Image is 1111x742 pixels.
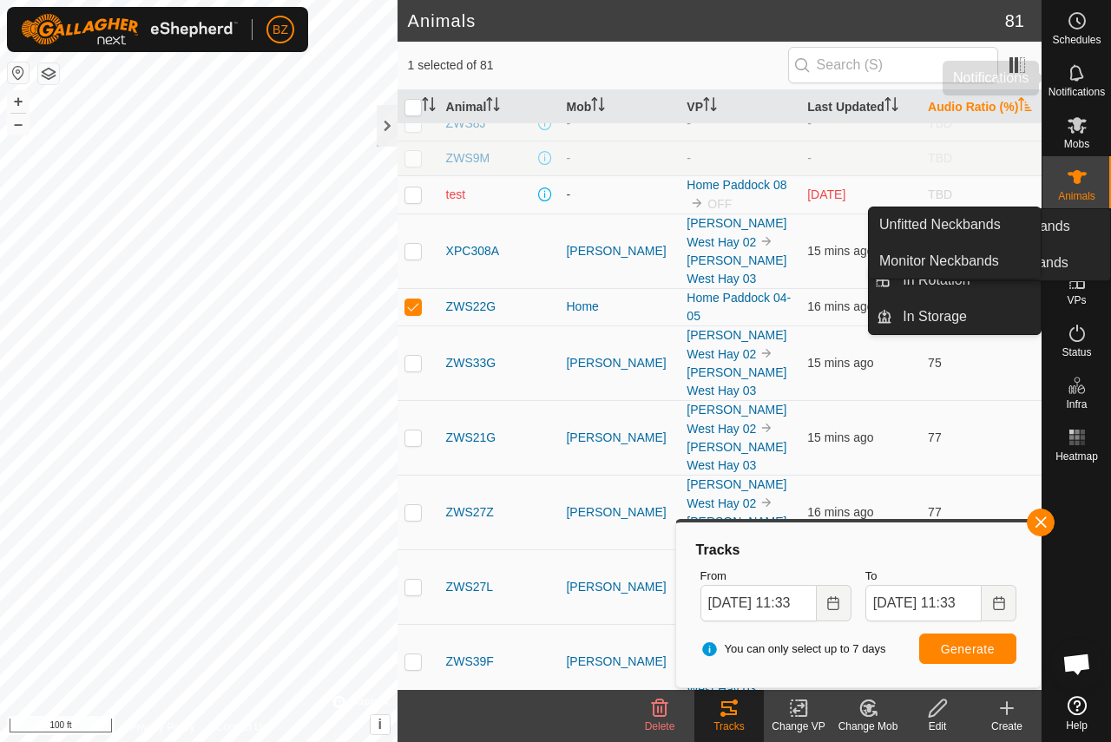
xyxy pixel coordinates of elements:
[687,116,691,130] app-display-virtual-paddock-transition: -
[687,216,786,249] a: [PERSON_NAME] West Hay 02
[566,354,673,372] div: [PERSON_NAME]
[879,214,1001,235] span: Unfitted Neckbands
[378,717,381,732] span: i
[833,719,903,734] div: Change Mob
[687,515,786,547] a: [PERSON_NAME] West Hay 03
[422,100,436,114] p-sorticon: Activate to sort
[941,642,995,656] span: Generate
[892,263,1041,298] a: In Rotation
[1042,689,1111,738] a: Help
[807,299,873,313] span: 10 Sept 2025, 11:17 am
[687,253,786,286] a: [PERSON_NAME] West Hay 03
[680,90,800,124] th: VP
[130,719,195,735] a: Privacy Policy
[919,634,1016,664] button: Generate
[687,440,786,472] a: [PERSON_NAME] West Hay 03
[807,116,812,130] span: -
[788,47,998,83] input: Search (S)
[371,715,390,734] button: i
[687,151,691,165] app-display-virtual-paddock-transition: -
[869,207,1041,242] a: Unfitted Neckbands
[38,63,59,84] button: Map Layers
[972,719,1042,734] div: Create
[1018,100,1032,114] p-sorticon: Activate to sort
[8,114,29,135] button: –
[865,568,1016,585] label: To
[687,328,786,361] a: [PERSON_NAME] West Hay 02
[759,496,773,509] img: to
[446,298,496,316] span: ZWS22G
[928,151,952,165] span: TBD
[690,196,704,210] img: to
[566,503,673,522] div: [PERSON_NAME]
[807,187,845,201] span: 28 Aug 2025, 5:33 pm
[817,585,851,621] button: Choose Date
[566,429,673,447] div: [PERSON_NAME]
[807,356,873,370] span: 10 Sept 2025, 11:18 am
[884,100,898,114] p-sorticon: Activate to sort
[446,578,493,596] span: ZWS27L
[807,505,873,519] span: 10 Sept 2025, 11:17 am
[687,291,791,323] a: Home Paddock 04-05
[566,115,673,133] div: -
[446,149,490,167] span: ZWS9M
[215,719,266,735] a: Contact Us
[707,197,732,211] span: OFF
[1066,399,1087,410] span: Infra
[566,149,673,167] div: -
[21,14,238,45] img: Gallagher Logo
[1067,295,1086,305] span: VPs
[869,263,1041,298] li: In Rotation
[408,56,788,75] span: 1 selected of 81
[687,477,786,510] a: [PERSON_NAME] West Hay 02
[928,356,942,370] span: 75
[1066,720,1088,731] span: Help
[273,21,288,39] span: BZ
[439,90,560,124] th: Animal
[903,306,967,327] span: In Storage
[700,568,851,585] label: From
[559,90,680,124] th: Mob
[903,719,972,734] div: Edit
[879,251,999,272] span: Monitor Neckbands
[591,100,605,114] p-sorticon: Activate to sort
[687,365,786,397] a: [PERSON_NAME] West Hay 03
[694,719,764,734] div: Tracks
[703,100,717,114] p-sorticon: Activate to sort
[446,115,486,133] span: ZWS8J
[700,640,886,658] span: You can only select up to 7 days
[1051,638,1103,690] div: Open chat
[982,585,1016,621] button: Choose Date
[687,403,786,436] a: [PERSON_NAME] West Hay 02
[1052,35,1101,45] span: Schedules
[446,653,494,671] span: ZWS39F
[921,90,1042,124] th: Audio Ratio (%)
[687,178,786,192] a: Home Paddock 08
[800,90,921,124] th: Last Updated
[446,242,499,260] span: XPC308A
[694,540,1023,561] div: Tracks
[566,298,673,316] div: Home
[807,430,873,444] span: 10 Sept 2025, 11:18 am
[8,62,29,83] button: Reset Map
[759,421,773,435] img: to
[486,100,500,114] p-sorticon: Activate to sort
[928,116,952,130] span: TBD
[566,578,673,596] div: [PERSON_NAME]
[446,503,494,522] span: ZWS27Z
[1064,139,1089,149] span: Mobs
[869,244,1041,279] a: Monitor Neckbands
[566,242,673,260] div: [PERSON_NAME]
[759,234,773,248] img: to
[645,720,675,732] span: Delete
[759,346,773,360] img: to
[1058,191,1095,201] span: Animals
[869,299,1041,334] li: In Storage
[1005,8,1024,34] span: 81
[446,429,496,447] span: ZWS21G
[1062,347,1091,358] span: Status
[807,244,873,258] span: 10 Sept 2025, 11:18 am
[764,719,833,734] div: Change VP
